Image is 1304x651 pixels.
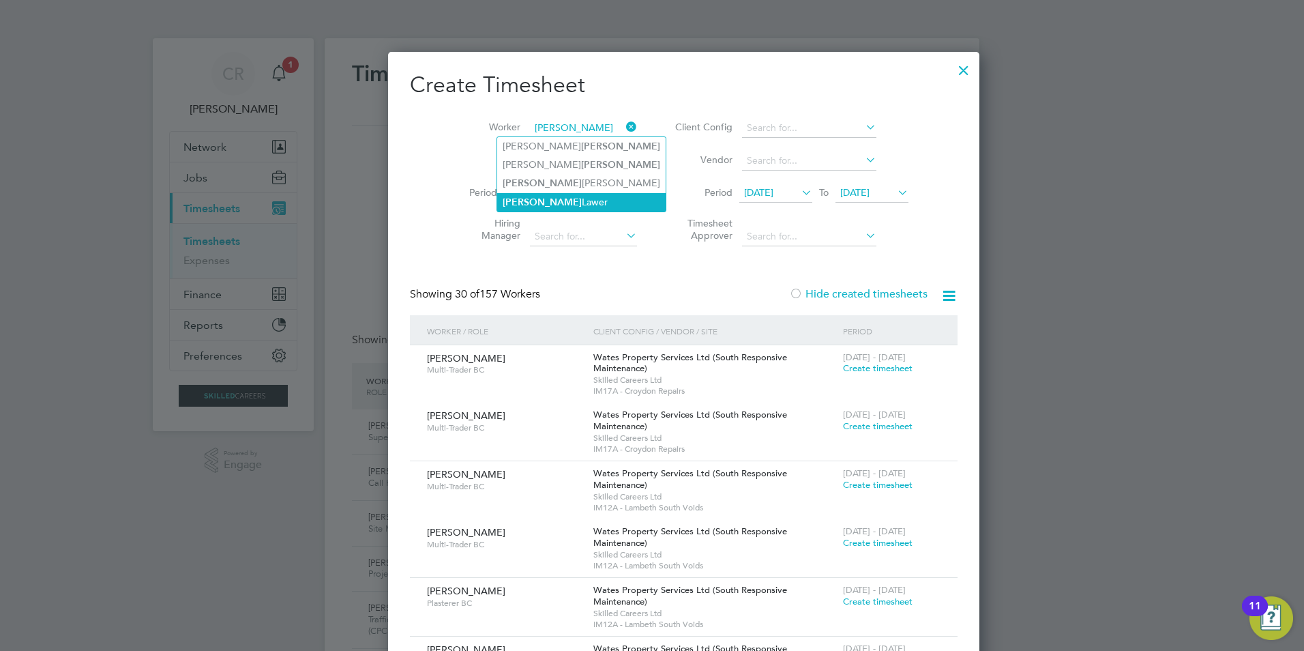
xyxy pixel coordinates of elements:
li: [PERSON_NAME] [497,156,666,174]
span: [DATE] - [DATE] [843,584,906,596]
div: 11 [1249,606,1261,624]
span: Multi-Trader BC [427,539,583,550]
span: Skilled Careers Ltd [593,375,836,386]
li: [PERSON_NAME] [497,174,666,192]
span: Skilled Careers Ltd [593,491,836,502]
span: [DATE] [840,186,870,199]
label: Worker [459,121,520,133]
span: [PERSON_NAME] [427,468,505,480]
label: Period [671,186,732,199]
span: Wates Property Services Ltd (South Responsive Maintenance) [593,467,787,491]
span: [PERSON_NAME] [427,409,505,422]
span: [DATE] - [DATE] [843,351,906,363]
b: [PERSON_NAME] [503,197,582,208]
span: IM17A - Croydon Repairs [593,386,836,396]
label: Site [459,154,520,166]
h2: Create Timesheet [410,71,958,100]
span: Create timesheet [843,362,913,374]
span: Wates Property Services Ltd (South Responsive Maintenance) [593,525,787,549]
span: Multi-Trader BC [427,364,583,375]
input: Search for... [530,119,637,138]
input: Search for... [742,151,876,171]
span: Skilled Careers Ltd [593,433,836,444]
span: Create timesheet [843,420,913,432]
b: [PERSON_NAME] [581,141,660,152]
span: Plasterer BC [427,598,583,609]
label: Hiring Manager [459,217,520,242]
span: [DATE] [744,186,773,199]
div: Showing [410,287,543,302]
span: Skilled Careers Ltd [593,549,836,560]
span: IM12A - Lambeth South Voids [593,619,836,630]
span: Wates Property Services Ltd (South Responsive Maintenance) [593,409,787,432]
button: Open Resource Center, 11 new notifications [1249,596,1293,640]
li: [PERSON_NAME] [497,137,666,156]
span: [DATE] - [DATE] [843,467,906,479]
span: [DATE] - [DATE] [843,525,906,537]
span: 157 Workers [455,287,540,301]
label: Hide created timesheets [789,287,928,301]
span: Create timesheet [843,479,913,491]
input: Search for... [530,227,637,246]
span: [PERSON_NAME] [427,585,505,597]
b: [PERSON_NAME] [581,159,660,171]
span: Create timesheet [843,537,913,549]
span: IM17A - Croydon Repairs [593,444,836,454]
span: Skilled Careers Ltd [593,608,836,619]
span: IM12A - Lambeth South Voids [593,502,836,513]
div: Client Config / Vendor / Site [590,315,840,347]
span: Wates Property Services Ltd (South Responsive Maintenance) [593,351,787,375]
label: Period Type [459,186,520,199]
span: Wates Property Services Ltd (South Responsive Maintenance) [593,584,787,607]
span: [PERSON_NAME] [427,352,505,364]
span: 30 of [455,287,479,301]
input: Search for... [742,119,876,138]
span: IM12A - Lambeth South Voids [593,560,836,571]
span: Create timesheet [843,596,913,607]
div: Worker / Role [424,315,590,347]
span: To [815,184,833,201]
label: Client Config [671,121,732,133]
span: Multi-Trader BC [427,481,583,492]
label: Vendor [671,154,732,166]
span: [PERSON_NAME] [427,526,505,538]
b: [PERSON_NAME] [503,177,582,189]
li: Lawer [497,193,666,212]
input: Search for... [742,227,876,246]
span: [DATE] - [DATE] [843,409,906,420]
label: Timesheet Approver [671,217,732,242]
div: Period [840,315,944,347]
span: Multi-Trader BC [427,422,583,433]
